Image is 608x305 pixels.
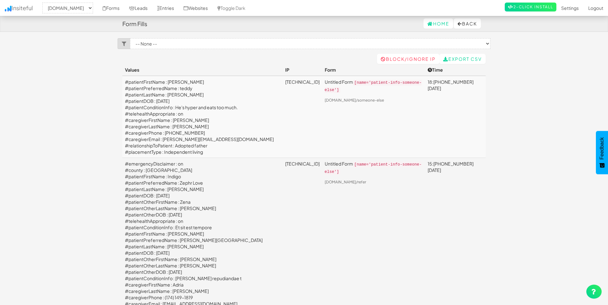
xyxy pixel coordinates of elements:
th: Values [122,64,283,76]
code: [name='patient-info-someone-else'] [325,80,422,93]
a: Home [423,18,453,29]
a: [TECHNICAL_ID] [285,161,320,167]
a: Block/Ignore IP [377,54,439,64]
a: [DOMAIN_NAME]/someone-else [325,98,384,103]
th: Time [425,64,486,76]
h4: Form Fills [122,21,147,27]
th: IP [283,64,322,76]
th: Form [322,64,425,76]
td: 18:[PHONE_NUMBER][DATE] [425,76,486,158]
img: icon.png [5,6,11,11]
td: #patientFirstName : [PERSON_NAME] #patientPreferredName : teddy #patientLastName : [PERSON_NAME] ... [122,76,283,158]
a: 2-Click Install [505,3,556,11]
p: Untitled Form [325,79,423,93]
a: Export CSV [439,54,486,64]
p: Untitled Form [325,160,423,175]
code: [name='patient-info-someone-else'] [325,162,422,175]
button: Feedback - Show survey [596,131,608,174]
a: [DOMAIN_NAME]/refer [325,180,366,184]
a: [TECHNICAL_ID] [285,79,320,85]
button: Back [454,18,481,29]
span: Feedback [599,137,605,160]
